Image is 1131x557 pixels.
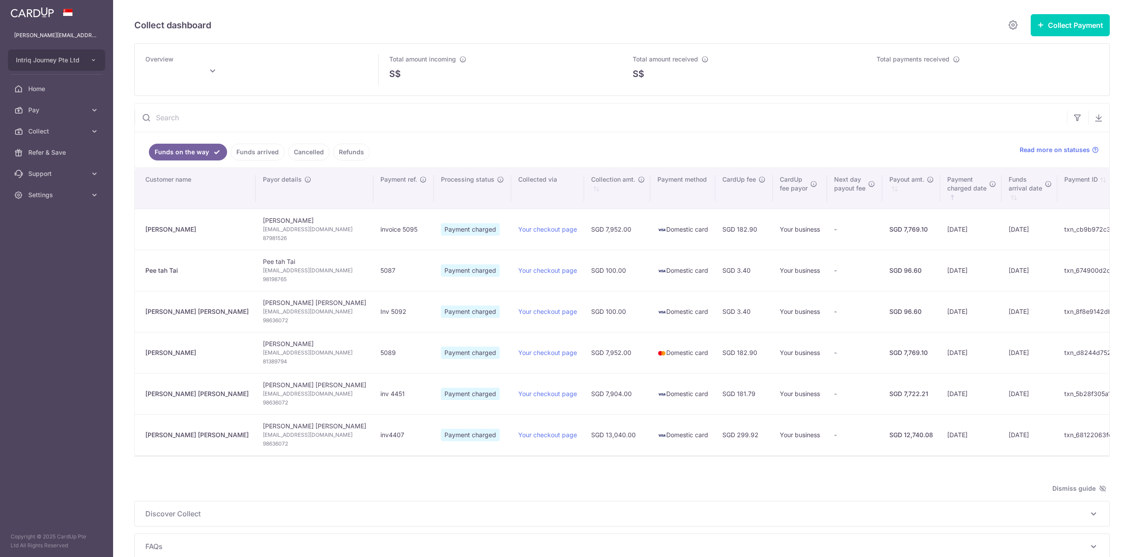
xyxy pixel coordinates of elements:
[518,225,577,233] a: Your checkout page
[518,431,577,439] a: Your checkout page
[1009,175,1042,193] span: Funds arrival date
[518,267,577,274] a: Your checkout page
[28,84,87,93] span: Home
[889,266,933,275] div: SGD 96.60
[889,348,933,357] div: SGD 7,769.10
[14,31,99,40] p: [PERSON_NAME][EMAIL_ADDRESS][DOMAIN_NAME]
[518,390,577,397] a: Your checkout page
[441,175,494,184] span: Processing status
[145,508,1088,519] span: Discover Collect
[263,389,366,398] span: [EMAIL_ADDRESS][DOMAIN_NAME]
[1020,145,1090,154] span: Read more on statuses
[389,67,401,80] span: S$
[889,175,924,184] span: Payout amt.
[256,209,373,250] td: [PERSON_NAME]
[650,209,715,250] td: Domestic card
[1002,291,1057,332] td: [DATE]
[940,414,1002,455] td: [DATE]
[135,103,1067,132] input: Search
[145,348,249,357] div: [PERSON_NAME]
[650,291,715,332] td: Domestic card
[889,389,933,398] div: SGD 7,722.21
[256,332,373,373] td: [PERSON_NAME]
[773,209,827,250] td: Your business
[28,106,87,114] span: Pay
[434,168,511,209] th: Processing status
[263,175,302,184] span: Payor details
[263,266,366,275] span: [EMAIL_ADDRESS][DOMAIN_NAME]
[263,439,366,448] span: 98636072
[1057,373,1126,414] td: txn_5b28f305a12
[715,250,773,291] td: SGD 3.40
[827,168,882,209] th: Next daypayout fee
[1057,332,1126,373] td: txn_d8244d75204
[518,308,577,315] a: Your checkout page
[1002,332,1057,373] td: [DATE]
[657,349,666,358] img: mastercard-sm-87a3fd1e0bddd137fecb07648320f44c262e2538e7db6024463105ddbc961eb2.png
[834,175,865,193] span: Next day payout fee
[28,148,87,157] span: Refer & Save
[149,144,227,160] a: Funds on the way
[28,191,87,199] span: Settings
[657,390,666,399] img: visa-sm-192604c4577d2d35970c8ed26b86981c2741ebd56154ab54ad91a526f0f24972.png
[1002,168,1057,209] th: Fundsarrival date : activate to sort column ascending
[373,291,434,332] td: Inv 5092
[722,175,756,184] span: CardUp fee
[518,349,577,356] a: Your checkout page
[827,291,882,332] td: -
[263,234,366,243] span: 87981526
[389,55,456,63] span: Total amount incoming
[715,209,773,250] td: SGD 182.90
[145,431,249,439] div: [PERSON_NAME] [PERSON_NAME]
[263,316,366,325] span: 98636072
[715,373,773,414] td: SGD 181.79
[441,264,500,277] span: Payment charged
[584,168,650,209] th: Collection amt. : activate to sort column ascending
[773,291,827,332] td: Your business
[650,332,715,373] td: Domestic card
[1057,168,1126,209] th: Payment ID: activate to sort column ascending
[657,225,666,234] img: visa-sm-192604c4577d2d35970c8ed26b86981c2741ebd56154ab54ad91a526f0f24972.png
[256,373,373,414] td: [PERSON_NAME] [PERSON_NAME]
[231,144,285,160] a: Funds arrived
[28,127,87,136] span: Collect
[584,209,650,250] td: SGD 7,952.00
[8,50,105,71] button: Intriq Journey Pte Ltd
[373,373,434,414] td: inv 4451
[256,414,373,455] td: [PERSON_NAME] [PERSON_NAME]
[650,250,715,291] td: Domestic card
[145,541,1088,552] span: FAQs
[256,168,373,209] th: Payor details
[584,373,650,414] td: SGD 7,904.00
[940,209,1002,250] td: [DATE]
[145,55,174,63] span: Overview
[263,431,366,439] span: [EMAIL_ADDRESS][DOMAIN_NAME]
[11,7,54,18] img: CardUp
[263,275,366,284] span: 98198765
[780,175,808,193] span: CardUp fee payor
[633,67,644,80] span: S$
[441,305,500,318] span: Payment charged
[827,332,882,373] td: -
[1057,414,1126,455] td: txn_68122063fd5
[889,431,933,439] div: SGD 12,740.08
[441,388,500,400] span: Payment charged
[889,307,933,316] div: SGD 96.60
[584,414,650,455] td: SGD 13,040.00
[940,373,1002,414] td: [DATE]
[650,373,715,414] td: Domestic card
[650,168,715,209] th: Payment method
[657,308,666,317] img: visa-sm-192604c4577d2d35970c8ed26b86981c2741ebd56154ab54ad91a526f0f24972.png
[773,373,827,414] td: Your business
[882,168,940,209] th: Payout amt. : activate to sort column ascending
[715,291,773,332] td: SGD 3.40
[16,56,81,65] span: Intriq Journey Pte Ltd
[715,168,773,209] th: CardUp fee
[715,414,773,455] td: SGD 299.92
[1052,483,1106,494] span: Dismiss guide
[263,307,366,316] span: [EMAIL_ADDRESS][DOMAIN_NAME]
[657,431,666,440] img: visa-sm-192604c4577d2d35970c8ed26b86981c2741ebd56154ab54ad91a526f0f24972.png
[256,250,373,291] td: Pee tah Tai
[441,223,500,236] span: Payment charged
[947,175,987,193] span: Payment charged date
